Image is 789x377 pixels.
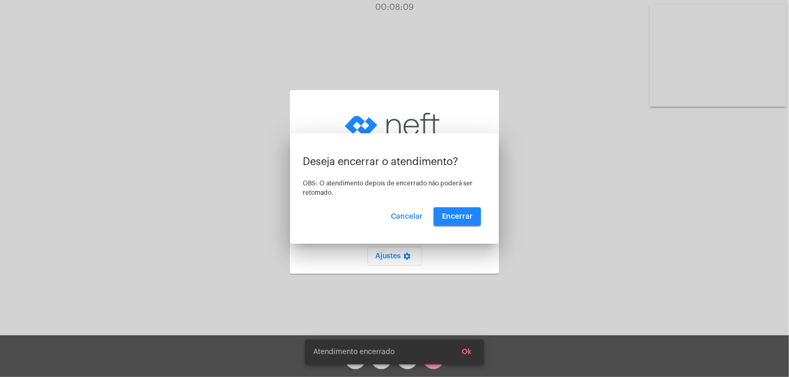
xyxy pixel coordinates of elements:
span: Ok [462,348,472,356]
span: 00:08:09 [375,3,414,11]
span: Ajustes [376,253,414,260]
p: Deseja encerrar o atendimento? [303,156,486,168]
span: Atendimento encerrado [313,347,394,357]
button: Cancelar [383,207,431,226]
button: Encerrar [434,207,481,226]
img: logo-neft-novo-2.png [342,98,447,150]
mat-icon: settings [401,252,414,265]
span: OBS: O atendimento depois de encerrado não poderá ser retomado. [303,180,473,196]
span: Encerrar [442,213,473,220]
span: Cancelar [391,213,423,220]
